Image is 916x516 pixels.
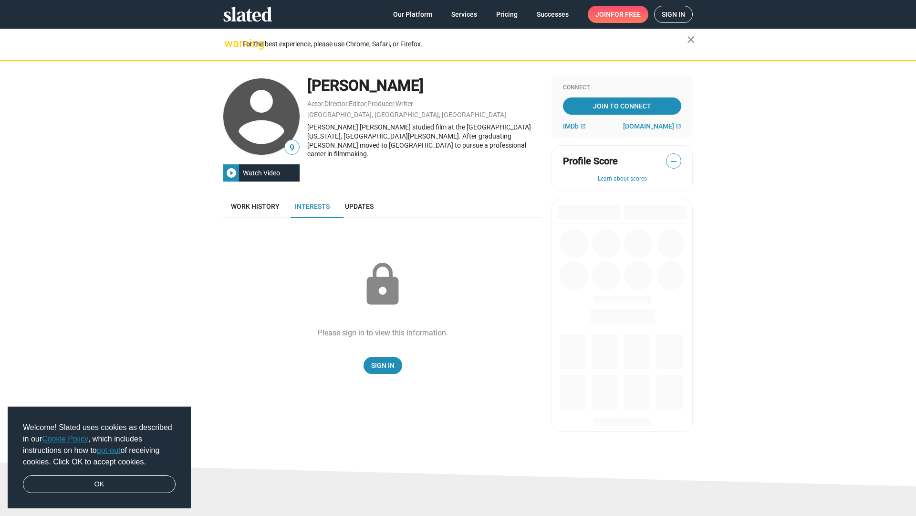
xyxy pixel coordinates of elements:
[563,122,579,130] span: IMDb
[451,6,477,23] span: Services
[385,6,440,23] a: Our Platform
[371,357,395,374] span: Sign In
[496,6,518,23] span: Pricing
[226,167,237,179] mat-icon: play_circle_filled
[367,100,395,107] a: Producer
[563,84,681,92] div: Connect
[323,102,324,107] span: ,
[42,435,88,443] a: Cookie Policy
[565,97,679,115] span: Join To Connect
[662,6,685,22] span: Sign in
[489,6,525,23] a: Pricing
[337,195,381,218] a: Updates
[563,122,586,130] a: IMDb
[307,123,542,158] div: [PERSON_NAME] [PERSON_NAME] studied film at the [GEOGRAPHIC_DATA][US_STATE], [GEOGRAPHIC_DATA][PE...
[242,38,687,51] div: For the best experience, please use Chrome, Safari, or Firefox.
[324,100,348,107] a: Director
[318,328,448,338] div: Please sign in to view this information.
[348,102,349,107] span: ,
[307,100,323,107] a: Actor
[23,422,176,468] span: Welcome! Slated uses cookies as described in our , which includes instructions on how to of recei...
[537,6,569,23] span: Successes
[563,175,681,183] button: Learn about scores
[676,123,681,129] mat-icon: open_in_new
[97,446,121,454] a: opt-out
[349,100,366,107] a: Editor
[611,6,641,23] span: for free
[345,203,374,210] span: Updates
[366,102,367,107] span: ,
[8,407,191,509] div: cookieconsent
[393,6,432,23] span: Our Platform
[231,203,280,210] span: Work history
[23,475,176,494] a: dismiss cookie message
[623,122,674,130] span: [DOMAIN_NAME]
[295,203,330,210] span: Interests
[529,6,576,23] a: Successes
[364,357,402,374] a: Sign In
[595,6,641,23] span: Join
[239,164,284,182] div: Watch Video
[307,75,542,96] div: [PERSON_NAME]
[359,261,406,309] mat-icon: lock
[580,123,586,129] mat-icon: open_in_new
[285,141,299,154] span: 9
[223,164,300,182] button: Watch Video
[623,122,681,130] a: [DOMAIN_NAME]
[444,6,485,23] a: Services
[224,38,236,49] mat-icon: warning
[395,102,396,107] span: ,
[563,155,618,168] span: Profile Score
[223,195,287,218] a: Work history
[666,155,681,168] span: —
[685,34,697,45] mat-icon: close
[588,6,648,23] a: Joinfor free
[307,111,506,118] a: [GEOGRAPHIC_DATA], [GEOGRAPHIC_DATA], [GEOGRAPHIC_DATA]
[396,100,413,107] a: Writer
[563,97,681,115] a: Join To Connect
[287,195,337,218] a: Interests
[654,6,693,23] a: Sign in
